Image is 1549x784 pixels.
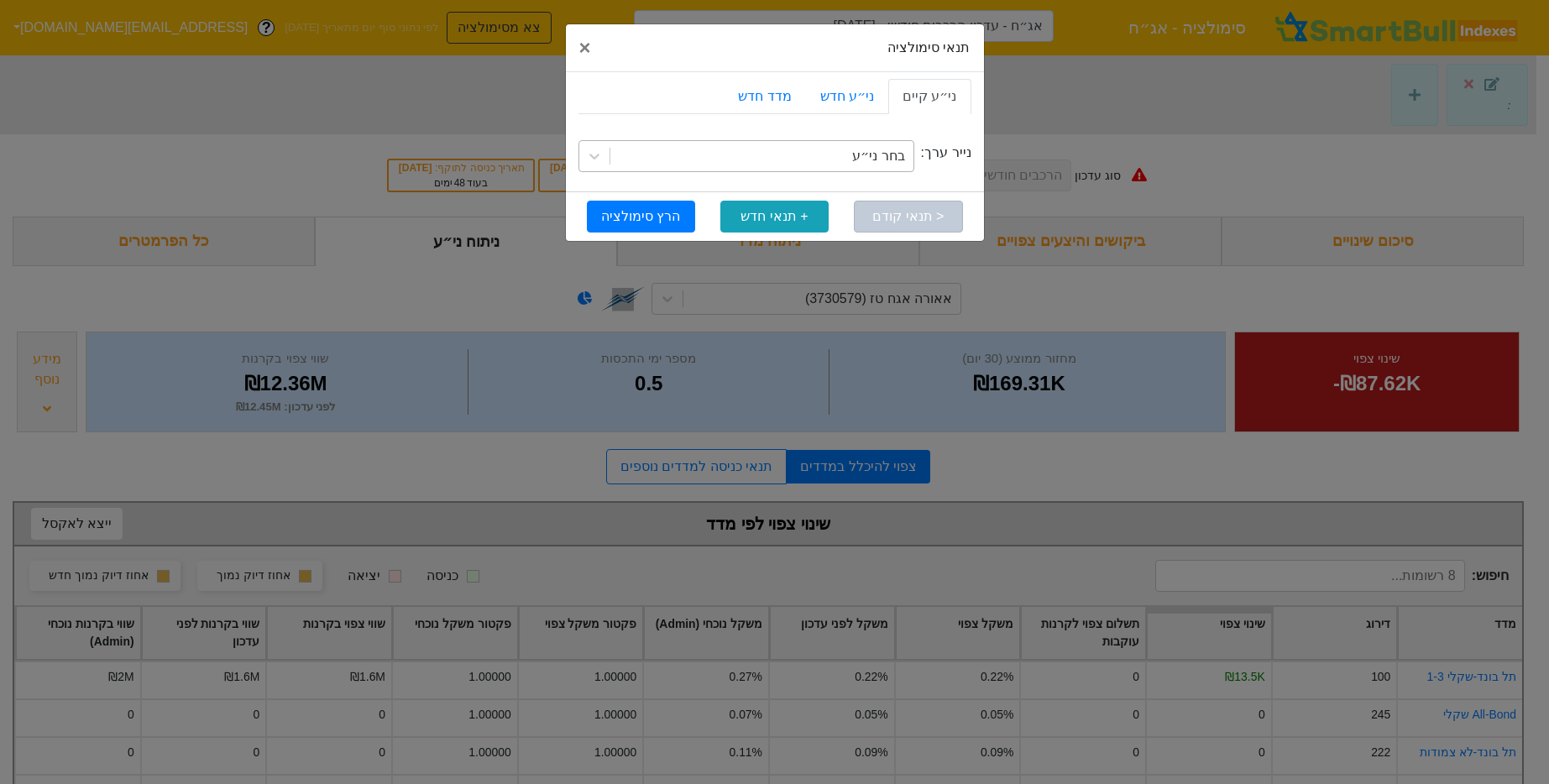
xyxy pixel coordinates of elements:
[724,79,805,114] a: מדד חדש
[921,143,971,163] label: נייר ערך:
[587,201,695,233] button: הרץ סימולציה
[806,79,888,114] a: ני״ע חדש
[566,24,984,72] div: תנאי סימולציה
[888,79,971,114] a: ני״ע קיים
[852,146,904,166] div: בחר ני״ע
[854,201,962,233] button: < תנאי קודם
[720,201,829,233] button: + תנאי חדש
[579,36,591,59] span: ×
